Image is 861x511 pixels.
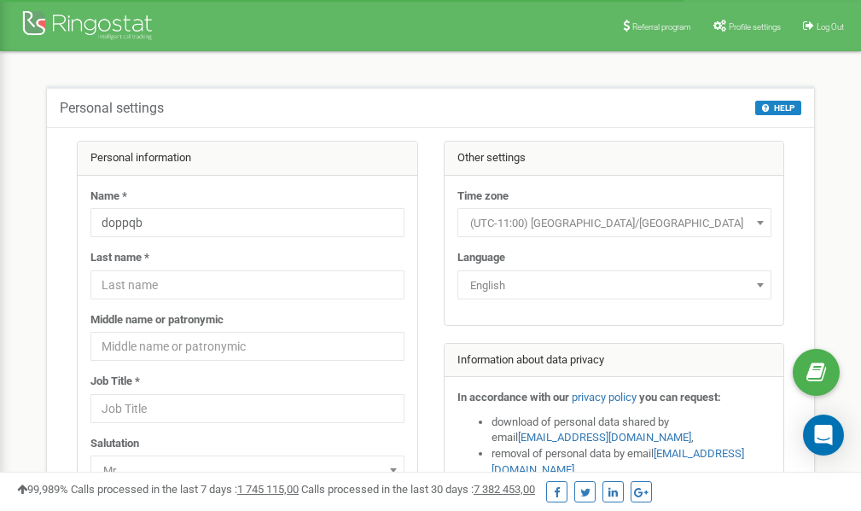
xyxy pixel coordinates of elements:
a: privacy policy [572,391,637,404]
span: English [457,270,771,299]
label: Salutation [90,436,139,452]
h5: Personal settings [60,101,164,116]
label: Time zone [457,189,509,205]
a: [EMAIL_ADDRESS][DOMAIN_NAME] [518,431,691,444]
input: Last name [90,270,404,299]
label: Language [457,250,505,266]
li: removal of personal data by email , [492,446,771,478]
strong: you can request: [639,391,721,404]
li: download of personal data shared by email , [492,415,771,446]
button: HELP [755,101,801,115]
input: Job Title [90,394,404,423]
span: (UTC-11:00) Pacific/Midway [457,208,771,237]
div: Open Intercom Messenger [803,415,844,456]
div: Personal information [78,142,417,176]
span: Calls processed in the last 30 days : [301,483,535,496]
span: English [463,274,765,298]
span: (UTC-11:00) Pacific/Midway [463,212,765,235]
input: Name [90,208,404,237]
label: Name * [90,189,127,205]
label: Job Title * [90,374,140,390]
span: Referral program [632,22,691,32]
u: 7 382 453,00 [474,483,535,496]
span: 99,989% [17,483,68,496]
label: Last name * [90,250,149,266]
span: Log Out [817,22,844,32]
input: Middle name or patronymic [90,332,404,361]
div: Other settings [445,142,784,176]
span: Mr. [90,456,404,485]
span: Calls processed in the last 7 days : [71,483,299,496]
u: 1 745 115,00 [237,483,299,496]
div: Information about data privacy [445,344,784,378]
strong: In accordance with our [457,391,569,404]
label: Middle name or patronymic [90,312,224,328]
span: Profile settings [729,22,781,32]
span: Mr. [96,459,399,483]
